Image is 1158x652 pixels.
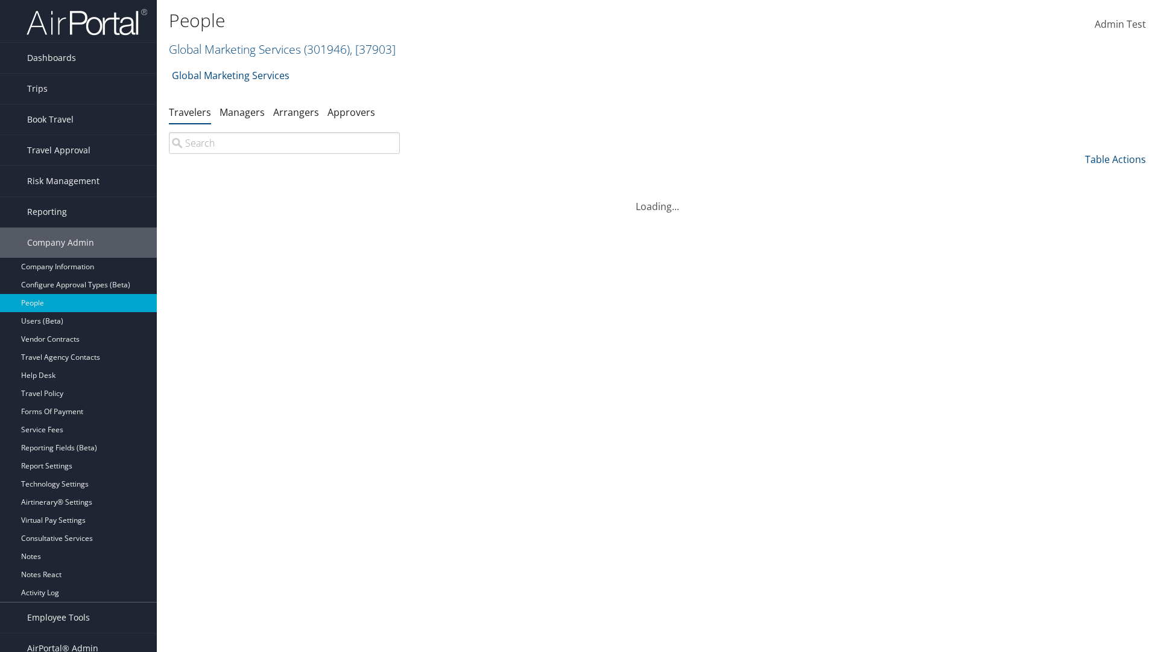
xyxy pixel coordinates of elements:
span: ( 301946 ) [304,41,350,57]
a: Admin Test [1095,6,1146,43]
a: Travelers [169,106,211,119]
span: , [ 37903 ] [350,41,396,57]
input: Search [169,132,400,154]
span: Reporting [27,197,67,227]
div: Loading... [169,185,1146,214]
h1: People [169,8,820,33]
img: airportal-logo.png [27,8,147,36]
a: Global Marketing Services [172,63,289,88]
span: Company Admin [27,228,94,258]
span: Travel Approval [27,135,90,165]
a: Global Marketing Services [169,41,396,57]
span: Risk Management [27,166,100,196]
a: Arrangers [273,106,319,119]
span: Dashboards [27,43,76,73]
a: Managers [220,106,265,119]
span: Admin Test [1095,18,1146,31]
a: Approvers [327,106,375,119]
span: Book Travel [27,104,74,135]
a: Table Actions [1085,153,1146,166]
span: Employee Tools [27,602,90,633]
span: Trips [27,74,48,104]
